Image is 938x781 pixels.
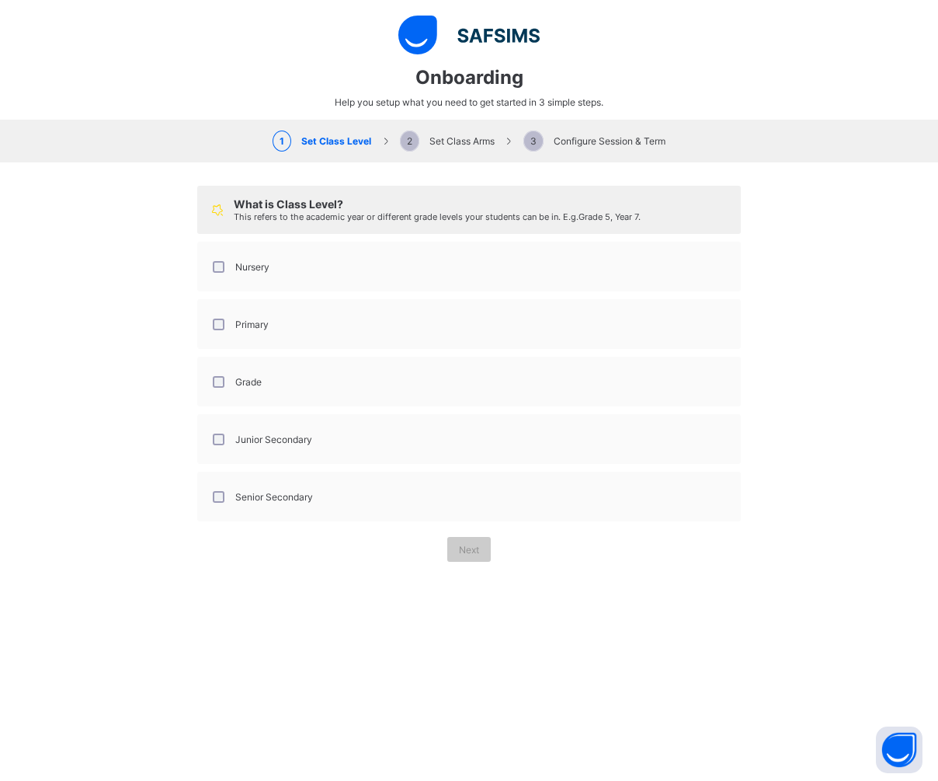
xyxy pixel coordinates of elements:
span: Configure Session & Term [523,135,665,147]
label: Nursery [235,261,269,273]
span: 3 [523,131,544,152]
img: logo [398,16,540,54]
label: Primary [235,319,269,330]
span: Set Class Level [273,135,371,147]
span: 2 [400,131,419,152]
label: Grade [235,376,262,388]
span: Set Class Arms [400,135,495,147]
span: What is Class Level? [234,197,343,211]
span: Onboarding [415,66,523,89]
label: Junior Secondary [235,434,312,445]
span: This refers to the academic year or different grade levels your students can be in. E.g. Grade 5,... [234,211,641,222]
label: Senior Secondary [235,491,313,503]
button: Open asap [876,727,922,773]
span: Next [459,544,479,556]
span: Help you setup what you need to get started in 3 simple steps. [335,96,603,108]
span: 1 [273,131,291,152]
